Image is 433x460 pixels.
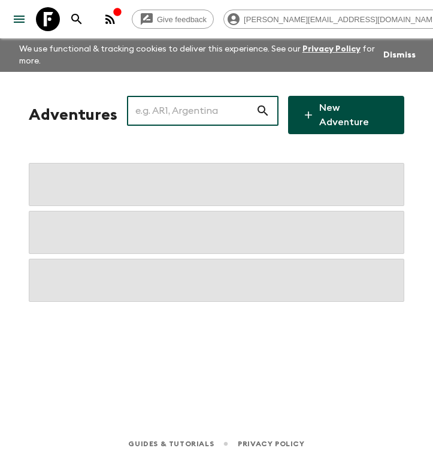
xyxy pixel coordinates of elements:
input: e.g. AR1, Argentina [127,94,256,128]
a: Privacy Policy [238,437,304,450]
a: Privacy Policy [302,45,361,53]
span: Give feedback [150,15,213,24]
h1: Adventures [29,103,117,127]
button: Dismiss [380,47,419,63]
button: search adventures [65,7,89,31]
a: Guides & Tutorials [128,437,214,450]
a: Give feedback [132,10,214,29]
a: New Adventure [288,96,404,134]
p: We use functional & tracking cookies to deliver this experience. See our for more. [14,38,380,72]
button: menu [7,7,31,31]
